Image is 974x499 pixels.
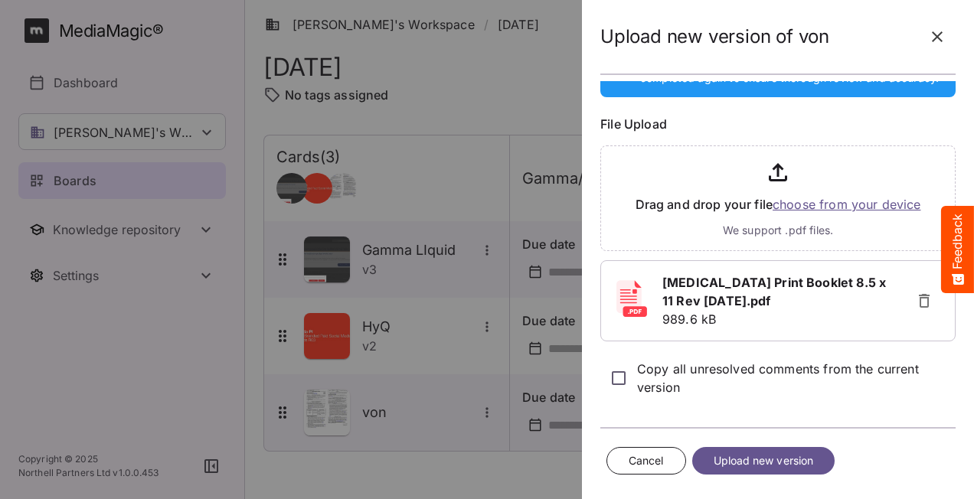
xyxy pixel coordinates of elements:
label: File Upload [600,116,956,133]
span: Upload new version [714,452,814,471]
span: Cancel [629,452,664,471]
button: Upload new version [692,447,835,475]
p: Copy all unresolved comments from the current version [637,360,956,396]
b: [MEDICAL_DATA] Print Booklet 8.5 x 11 Rev [DATE].pdf [662,275,886,308]
a: [MEDICAL_DATA] Print Booklet 8.5 x 11 Rev [DATE].pdf [662,273,900,310]
img: pdf.svg [613,280,650,317]
p: 989.6 kB [662,310,900,328]
button: Cancel [606,447,686,475]
h2: Upload new version of von [600,26,829,48]
button: Feedback [941,206,974,293]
